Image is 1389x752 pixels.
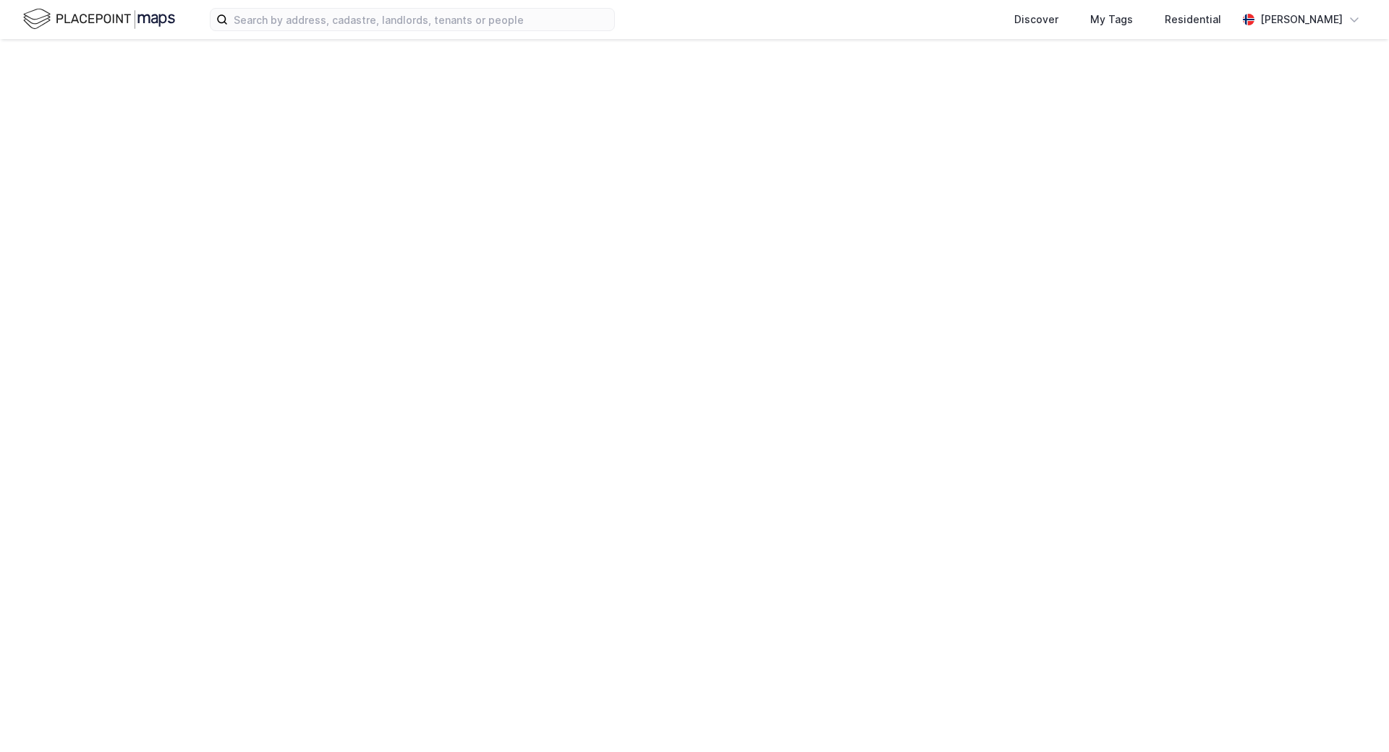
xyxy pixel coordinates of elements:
div: Discover [1014,11,1058,28]
div: [PERSON_NAME] [1260,11,1343,28]
img: logo.f888ab2527a4732fd821a326f86c7f29.svg [23,7,175,32]
div: Residential [1165,11,1221,28]
div: My Tags [1090,11,1133,28]
iframe: Chat Widget [1317,683,1389,752]
input: Search by address, cadastre, landlords, tenants or people [228,9,614,30]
